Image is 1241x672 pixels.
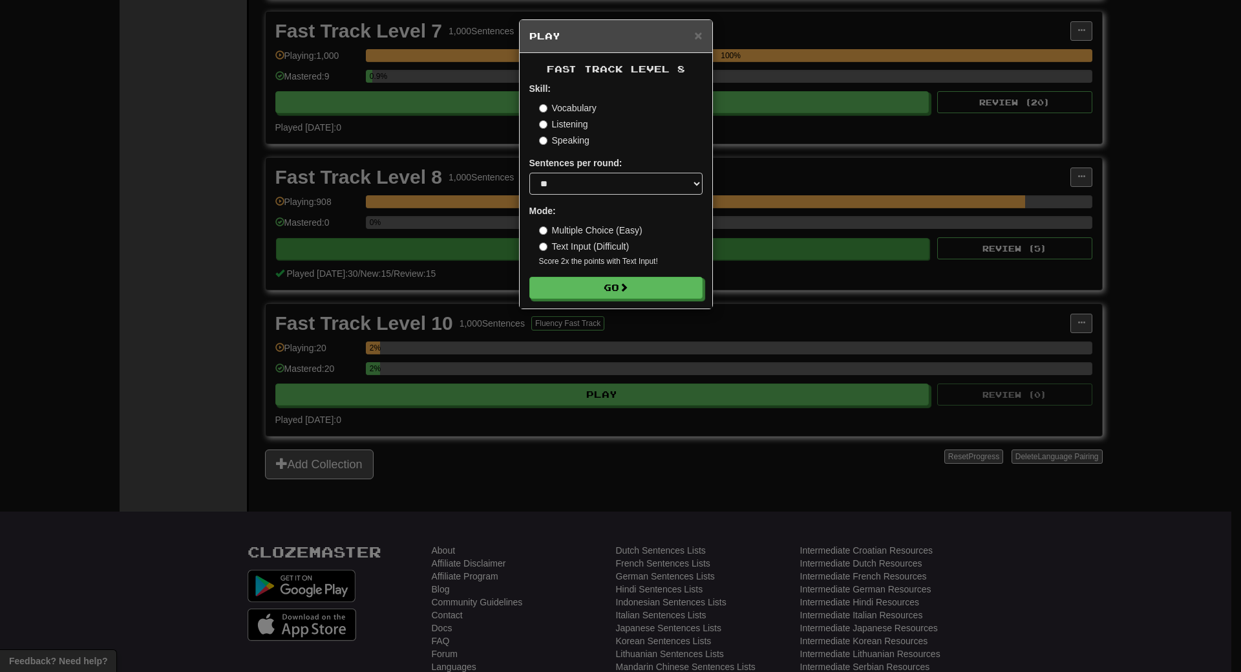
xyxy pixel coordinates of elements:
[539,224,642,237] label: Multiple Choice (Easy)
[539,120,547,129] input: Listening
[529,157,622,169] label: Sentences per round:
[529,277,703,299] button: Go
[539,104,547,113] input: Vocabulary
[539,134,589,147] label: Speaking
[694,28,702,43] span: ×
[694,28,702,42] button: Close
[539,243,547,251] input: Text Input (Difficult)
[539,226,547,235] input: Multiple Choice (Easy)
[529,206,556,216] strong: Mode:
[539,136,547,145] input: Speaking
[539,102,597,114] label: Vocabulary
[547,63,685,74] span: Fast Track Level 8
[539,256,703,267] small: Score 2x the points with Text Input !
[539,118,588,131] label: Listening
[539,240,630,253] label: Text Input (Difficult)
[529,30,703,43] h5: Play
[529,83,551,94] strong: Skill:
